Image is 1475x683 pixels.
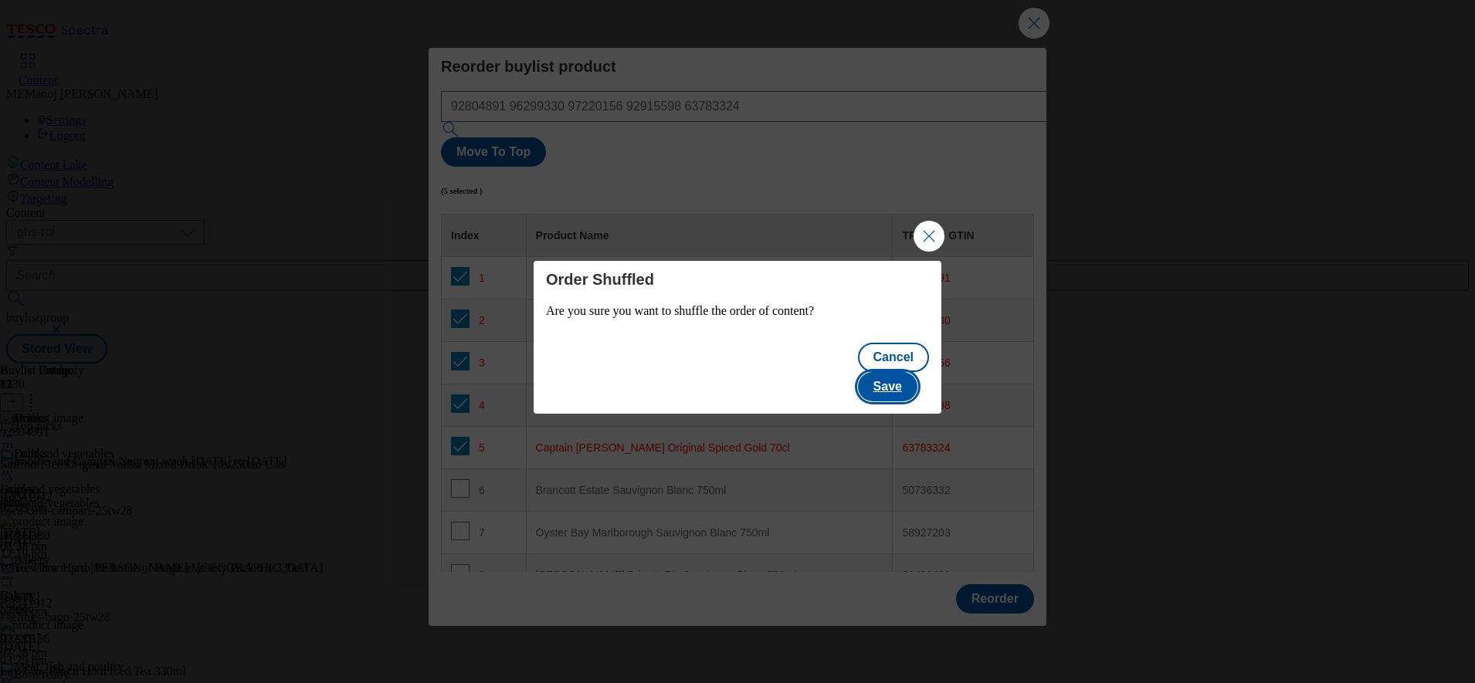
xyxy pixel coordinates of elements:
div: Modal [534,261,941,414]
button: Close Modal [914,221,944,252]
h4: Order Shuffled [546,270,929,289]
button: Cancel [858,343,929,372]
button: Save [858,372,917,401]
p: Are you sure you want to shuffle the order of content? [546,304,929,318]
